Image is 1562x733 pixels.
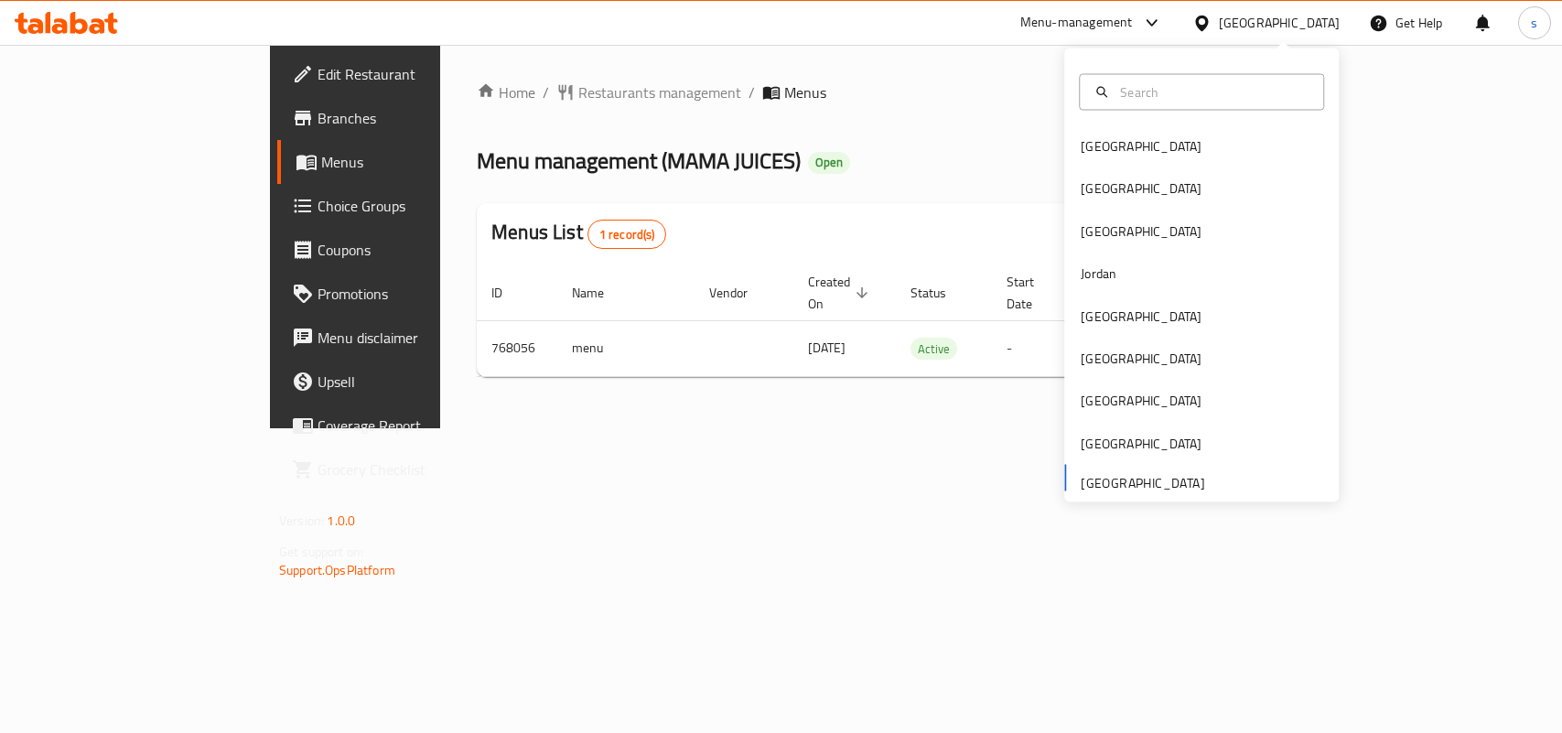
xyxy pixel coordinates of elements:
[808,152,850,174] div: Open
[784,81,826,103] span: Menus
[910,339,957,360] span: Active
[1081,433,1201,453] div: [GEOGRAPHIC_DATA]
[277,360,531,404] a: Upsell
[277,272,531,316] a: Promotions
[1219,13,1340,33] div: [GEOGRAPHIC_DATA]
[1113,81,1312,102] input: Search
[277,447,531,491] a: Grocery Checklist
[709,282,771,304] span: Vendor
[318,371,516,393] span: Upsell
[1081,391,1201,411] div: [GEOGRAPHIC_DATA]
[1081,349,1201,369] div: [GEOGRAPHIC_DATA]
[910,338,957,360] div: Active
[808,336,846,360] span: [DATE]
[318,458,516,480] span: Grocery Checklist
[318,327,516,349] span: Menu disclaimer
[808,271,874,315] span: Created On
[477,265,1379,377] table: enhanced table
[587,220,667,249] div: Total records count
[1020,12,1133,34] div: Menu-management
[277,228,531,272] a: Coupons
[556,81,741,103] a: Restaurants management
[1081,306,1201,326] div: [GEOGRAPHIC_DATA]
[318,415,516,437] span: Coverage Report
[992,320,1080,376] td: -
[1081,264,1116,284] div: Jordan
[277,316,531,360] a: Menu disclaimer
[279,558,395,582] a: Support.OpsPlatform
[318,107,516,129] span: Branches
[749,81,755,103] li: /
[277,52,531,96] a: Edit Restaurant
[277,184,531,228] a: Choice Groups
[543,81,549,103] li: /
[578,81,741,103] span: Restaurants management
[910,282,970,304] span: Status
[1081,178,1201,199] div: [GEOGRAPHIC_DATA]
[279,509,324,533] span: Version:
[277,96,531,140] a: Branches
[327,509,355,533] span: 1.0.0
[277,404,531,447] a: Coverage Report
[477,81,1255,103] nav: breadcrumb
[318,63,516,85] span: Edit Restaurant
[491,219,666,249] h2: Menus List
[318,239,516,261] span: Coupons
[318,195,516,217] span: Choice Groups
[808,155,850,170] span: Open
[321,151,516,173] span: Menus
[588,226,666,243] span: 1 record(s)
[557,320,695,376] td: menu
[1081,221,1201,241] div: [GEOGRAPHIC_DATA]
[477,140,801,181] span: Menu management ( MAMA JUICES )
[1007,271,1058,315] span: Start Date
[1531,13,1537,33] span: s
[1081,136,1201,156] div: [GEOGRAPHIC_DATA]
[279,540,363,564] span: Get support on:
[572,282,628,304] span: Name
[491,282,526,304] span: ID
[277,140,531,184] a: Menus
[318,283,516,305] span: Promotions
